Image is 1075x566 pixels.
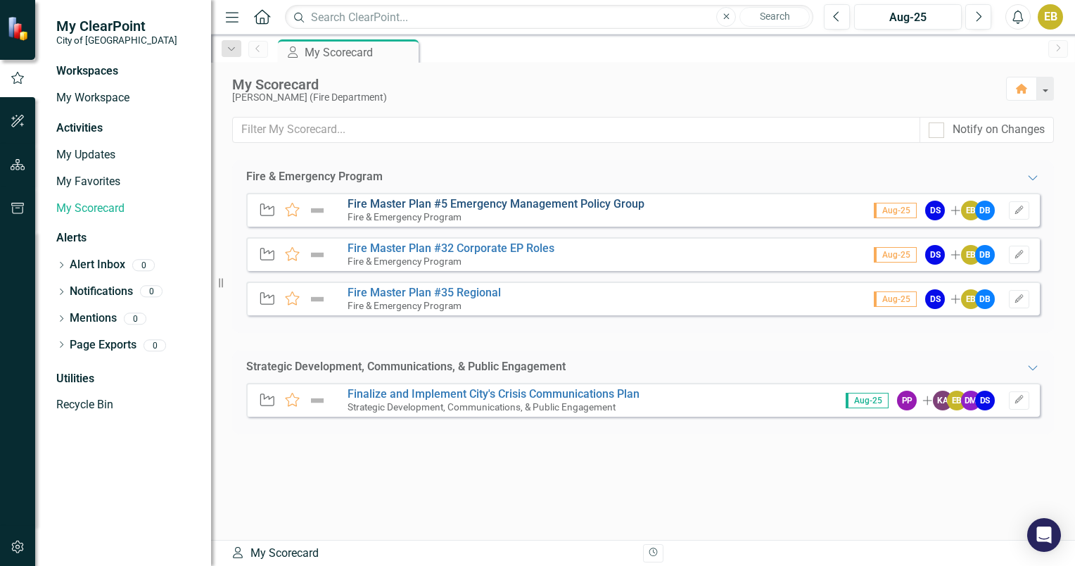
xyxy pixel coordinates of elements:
img: Not Defined [308,291,326,308]
a: My Scorecard [56,201,197,217]
a: Recycle Bin [56,397,197,413]
div: DS [925,245,945,265]
span: Aug-25 [874,247,917,263]
div: 0 [124,313,146,325]
div: DS [925,201,945,220]
div: DM [961,391,981,410]
div: DS [975,391,995,410]
div: KA [933,391,953,410]
small: Fire & Emergency Program [348,211,462,222]
input: Search ClearPoint... [285,5,813,30]
span: My ClearPoint [56,18,177,34]
div: Utilities [56,371,197,387]
a: Alert Inbox [70,257,125,273]
a: Page Exports [70,337,136,353]
div: EB [961,245,981,265]
img: ClearPoint Strategy [7,16,32,41]
div: Notify on Changes [953,122,1045,138]
a: My Favorites [56,174,197,190]
small: City of [GEOGRAPHIC_DATA] [56,34,177,46]
div: Fire & Emergency Program [246,169,383,185]
a: Notifications [70,284,133,300]
span: Search [760,11,790,22]
small: Fire & Emergency Program [348,300,462,311]
div: 0 [144,339,166,351]
div: Workspaces [56,63,118,80]
div: [PERSON_NAME] (Fire Department) [232,92,992,103]
a: My Updates [56,147,197,163]
div: Strategic Development, Communications, & Public Engagement [246,359,566,375]
span: Aug-25 [846,393,889,408]
div: DB [975,201,995,220]
small: Strategic Development, Communications, & Public Engagement [348,401,616,413]
img: Not Defined [308,392,326,409]
div: DS [925,289,945,309]
div: EB [961,289,981,309]
a: Fire Master Plan #35 Regional [348,286,501,299]
img: Not Defined [308,246,326,263]
a: Fire Master Plan #32 Corporate EP Roles [348,241,554,255]
img: Not Defined [308,202,326,219]
button: EB [1038,4,1063,30]
a: Finalize and Implement City's Crisis Communications Plan [348,387,640,401]
input: Filter My Scorecard... [232,117,920,143]
a: Mentions [70,310,117,327]
button: Search [739,7,810,27]
div: My Scorecard [231,546,632,562]
span: Aug-25 [874,291,917,307]
div: DB [975,289,995,309]
div: My Scorecard [232,77,992,92]
div: Open Intercom Messenger [1027,518,1061,552]
div: EB [961,201,981,220]
div: EB [947,391,967,410]
span: Aug-25 [874,203,917,218]
div: 0 [140,286,163,298]
div: Activities [56,120,197,137]
div: My Scorecard [305,44,415,61]
small: Fire & Emergency Program [348,256,462,267]
div: PP [897,391,917,410]
button: Aug-25 [854,4,962,30]
div: 0 [132,259,155,271]
div: Alerts [56,230,197,246]
a: My Workspace [56,90,197,106]
a: Fire Master Plan #5 Emergency Management Policy Group [348,197,644,210]
div: DB [975,245,995,265]
div: Aug-25 [859,9,957,26]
